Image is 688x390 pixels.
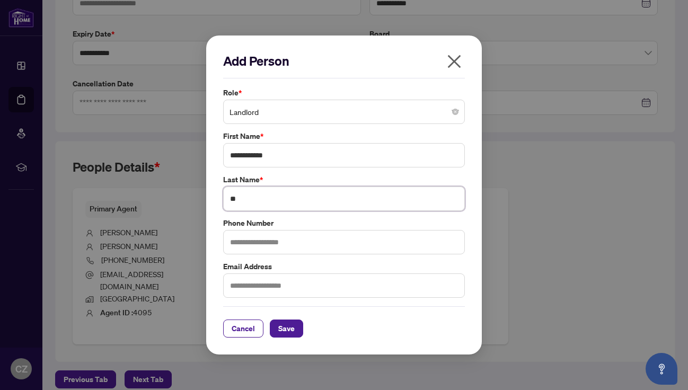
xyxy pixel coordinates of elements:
button: Open asap [646,353,677,385]
span: Landlord [230,102,458,122]
label: First Name [223,130,465,142]
button: Save [270,320,303,338]
label: Last Name [223,174,465,185]
label: Email Address [223,261,465,272]
span: close [446,53,463,70]
span: Cancel [232,320,255,337]
button: Cancel [223,320,263,338]
h2: Add Person [223,52,465,69]
label: Phone Number [223,217,465,229]
span: Save [278,320,295,337]
span: close-circle [452,109,458,115]
label: Role [223,87,465,99]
